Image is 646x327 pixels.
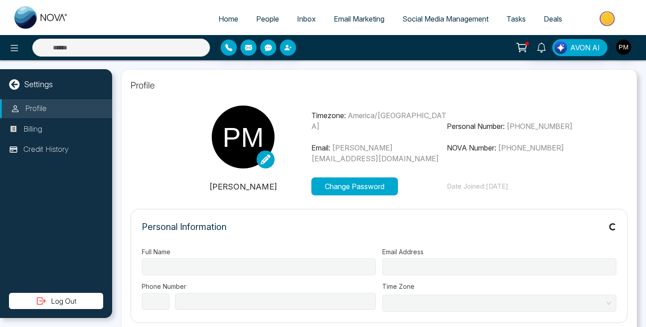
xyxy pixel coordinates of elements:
span: Email Marketing [334,14,384,23]
p: Settings [24,78,53,90]
a: Email Marketing [325,10,393,27]
span: [PHONE_NUMBER] [506,122,572,131]
p: Profile [131,79,628,92]
a: Tasks [498,10,535,27]
a: Home [210,10,247,27]
label: Time Zone [382,282,616,291]
span: AVON AI [570,42,600,53]
span: Deals [544,14,562,23]
label: Full Name [142,247,376,256]
p: Profile [25,103,47,115]
img: Nova CRM Logo [14,6,68,29]
p: Credit History [23,144,69,155]
span: [PERSON_NAME][EMAIL_ADDRESS][DOMAIN_NAME] [311,143,439,163]
p: Email: [311,142,447,164]
button: Log Out [9,293,103,309]
span: Inbox [297,14,316,23]
p: [PERSON_NAME] [175,181,311,193]
span: [PHONE_NUMBER] [498,143,564,152]
button: Change Password [311,177,398,195]
a: Social Media Management [393,10,498,27]
p: Date Joined: [DATE] [447,181,583,192]
img: Market-place.gif [576,9,641,29]
p: Billing [23,124,42,135]
span: Tasks [506,14,526,23]
label: Email Address [382,247,616,256]
span: Home [218,14,238,23]
p: NOVA Number: [447,142,583,153]
img: Lead Flow [554,41,567,54]
a: Inbox [288,10,325,27]
label: Phone Number [142,282,376,291]
p: Timezone: [311,110,447,132]
img: User Avatar [616,40,631,55]
button: AVON AI [552,39,607,56]
p: Personal Number: [447,121,583,132]
span: America/[GEOGRAPHIC_DATA] [311,111,446,131]
p: Personal Information [142,220,227,234]
a: Deals [535,10,571,27]
span: People [256,14,279,23]
span: Social Media Management [402,14,489,23]
a: People [247,10,288,27]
